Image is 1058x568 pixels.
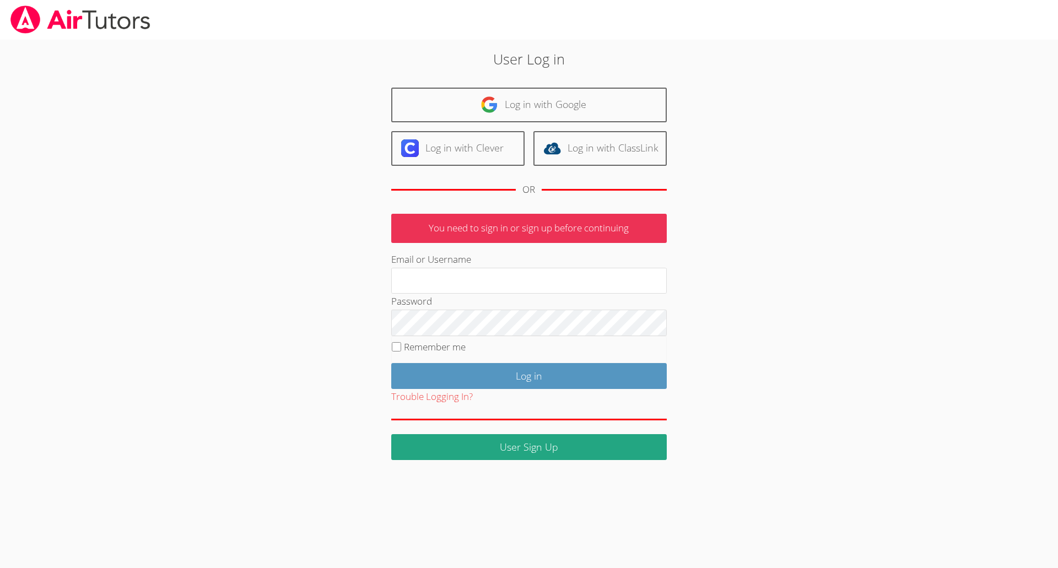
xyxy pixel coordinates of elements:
label: Email or Username [391,253,471,266]
a: User Sign Up [391,434,667,460]
button: Trouble Logging In? [391,389,473,405]
img: classlink-logo-d6bb404cc1216ec64c9a2012d9dc4662098be43eaf13dc465df04b49fa7ab582.svg [543,139,561,157]
input: Log in [391,363,667,389]
h2: User Log in [244,48,815,69]
a: Log in with Google [391,88,667,122]
a: Log in with ClassLink [533,131,667,166]
div: OR [522,182,535,198]
label: Password [391,295,432,307]
label: Remember me [404,340,466,353]
p: You need to sign in or sign up before continuing [391,214,667,243]
img: clever-logo-6eab21bc6e7a338710f1a6ff85c0baf02591cd810cc4098c63d3a4b26e2feb20.svg [401,139,419,157]
img: google-logo-50288ca7cdecda66e5e0955fdab243c47b7ad437acaf1139b6f446037453330a.svg [481,96,498,113]
a: Log in with Clever [391,131,525,166]
img: airtutors_banner-c4298cdbf04f3fff15de1276eac7730deb9818008684d7c2e4769d2f7ddbe033.png [9,6,152,34]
